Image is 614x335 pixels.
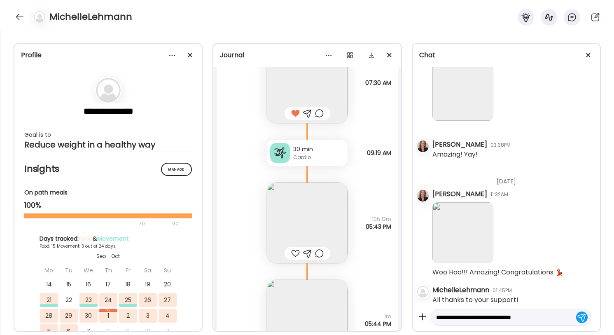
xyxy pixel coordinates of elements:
div: Days tracked: & [40,234,177,243]
div: 11:32AM [490,191,508,198]
div: 90 [171,219,180,229]
div: Manage [161,163,192,176]
div: 21 [40,293,58,307]
div: Fr [119,263,137,277]
div: 15 [60,277,78,291]
div: Cardio [293,154,344,161]
div: 1 [99,309,117,323]
div: 25 [119,293,137,307]
div: Th [99,263,117,277]
div: 29 [60,309,78,323]
div: 2 [119,309,137,323]
div: Goal is to [24,130,192,140]
span: 05:44 PM [365,320,391,328]
div: Amazing! Yay! [432,150,478,159]
div: 26 [139,293,157,307]
div: 03:38PM [490,141,511,149]
div: 70 [24,219,170,229]
h2: Insights [24,163,192,175]
div: 20 [159,277,177,291]
div: 24 [99,293,117,307]
div: Mo [40,263,58,277]
div: 30 min [293,145,344,154]
div: 28 [40,309,58,323]
div: 19 [139,277,157,291]
span: Food [79,234,93,243]
div: MichelleLehmann [432,285,489,295]
img: images%2FuGs4GHY6P2h9D2gO3yt7zJo8fKt1%2FRTFP0csDQJ0sxRTKiGXo%2FWBKKFwRuuB7JhthyomzF_240 [267,42,348,123]
div: [PERSON_NAME] [432,140,487,150]
div: Woo Hoo!!! Amazing! Congratulations 💃🏻 [432,267,563,277]
div: 30 [79,309,98,323]
div: 16 [79,277,98,291]
span: 07:30 AM [365,79,391,87]
div: 4 [159,309,177,323]
div: Food: 15 Movement: 3 out of 24 days [40,243,177,249]
div: Sa [139,263,157,277]
div: [PERSON_NAME] [432,189,487,199]
div: Sep - Oct [40,253,177,260]
span: 1m [365,313,391,320]
div: Reduce weight in a healthy way [24,140,192,150]
div: On path meals [24,188,192,197]
div: Su [159,263,177,277]
div: Oct [99,309,117,312]
img: bg-avatar-default.svg [34,11,45,23]
div: 14 [40,277,58,291]
div: Profile [21,50,195,60]
div: 22 [60,293,78,307]
img: images%2FuGs4GHY6P2h9D2gO3yt7zJo8fKt1%2FdU1tCQ1ghjuJt4MYnq8T%2FTTF7UQcxtZuDtMVyvRl1_240 [267,183,348,263]
div: Tu [60,263,78,277]
div: 01:45PM [493,287,512,294]
div: 100% [24,200,192,210]
div: [DATE] [432,167,593,189]
div: We [79,263,98,277]
div: 27 [159,293,177,307]
div: Chat [419,50,593,60]
img: images%2FuGs4GHY6P2h9D2gO3yt7zJo8fKt1%2FytZE1oKtfdYYVX3JDeIA%2Finm92QmZUAanUoNyjcYo_240 [432,202,493,263]
h4: MichelleLehmann [49,10,132,23]
div: All thanks to your support! [432,295,518,305]
div: Journal [220,50,394,60]
img: bg-avatar-default.svg [417,286,429,298]
div: 17 [99,277,117,291]
div: 18 [119,277,137,291]
div: 23 [79,293,98,307]
span: Movement [97,234,129,243]
img: avatars%2FOBFS3SlkXLf3tw0VcKDc4a7uuG83 [417,190,429,201]
img: bg-avatar-default.svg [96,78,121,103]
span: 05:43 PM [366,223,391,230]
img: avatars%2FOBFS3SlkXLf3tw0VcKDc4a7uuG83 [417,141,429,152]
div: 3 [139,309,157,323]
span: 10h 13m [366,216,391,223]
img: attachments%2Fconverations%2FPP8F7ryEohctty6cRxi6%2FElNu388RNCx47exb6dRy [432,60,493,121]
span: 09:19 AM [367,149,391,157]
